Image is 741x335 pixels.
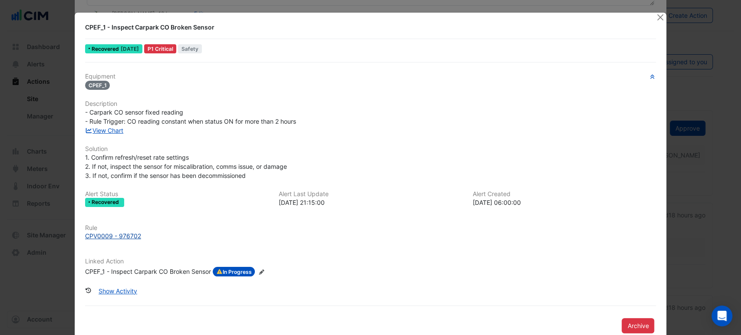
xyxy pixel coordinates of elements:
div: [DATE] 06:00:00 [473,198,656,207]
h6: Alert Last Update [279,190,462,198]
div: [DATE] 21:15:00 [279,198,462,207]
button: Show Activity [93,283,143,299]
h6: Description [85,100,656,108]
div: CPEF_1 - Inspect Carpark CO Broken Sensor [85,267,211,276]
span: Recovered [92,200,121,205]
span: - Carpark CO sensor fixed reading - Rule Trigger: CO reading constant when status ON for more tha... [85,108,296,125]
span: In Progress [213,267,255,276]
a: CPV0009 - 976702 [85,231,656,240]
h6: Alert Created [473,190,656,198]
div: CPV0009 - 976702 [85,231,141,240]
span: Recovered [92,46,121,52]
h6: Rule [85,224,656,232]
fa-icon: Edit Linked Action [258,269,265,275]
span: CPEF_1 [85,81,110,90]
a: View Chart [85,127,124,134]
span: 1. Confirm refresh/reset rate settings 2. If not, inspect the sensor for miscalibration, comms is... [85,154,287,179]
span: Safety [178,44,202,53]
span: Mon 06-Oct-2025 22:15 AEDT [121,46,139,52]
h6: Alert Status [85,190,269,198]
div: P1 Critical [144,44,177,53]
h6: Equipment [85,73,656,80]
h6: Linked Action [85,258,656,265]
div: Open Intercom Messenger [711,305,732,326]
button: Close [655,13,665,22]
h6: Solution [85,145,656,153]
div: CPEF_1 - Inspect Carpark CO Broken Sensor [85,23,646,32]
button: Archive [622,318,654,333]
